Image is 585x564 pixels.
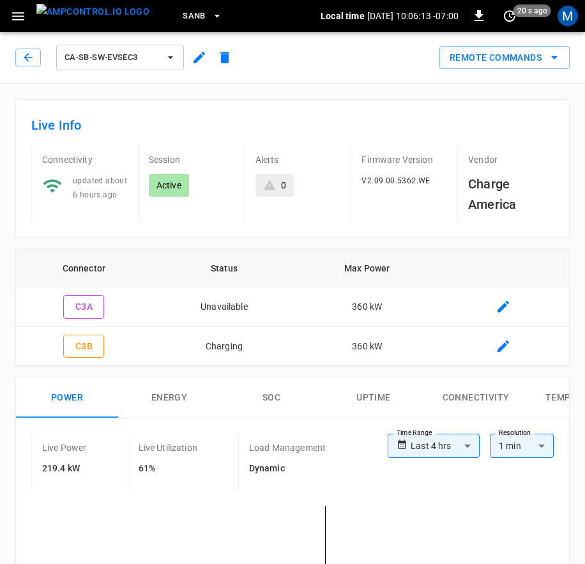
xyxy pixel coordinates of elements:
div: 0 [281,179,286,192]
div: Last 4 hrs [411,434,480,458]
th: Status [152,249,296,287]
button: Uptime [323,377,425,418]
h6: Dynamic [249,462,326,476]
button: SanB [178,4,227,29]
button: C3A [63,295,104,319]
h6: 61% [139,462,197,476]
h6: 219.4 kW [42,462,87,476]
th: Connector [16,249,152,287]
td: Unavailable [152,287,296,327]
button: Connectivity [425,377,527,418]
span: 20 s ago [513,4,551,17]
img: ampcontrol.io logo [36,4,149,20]
p: Live Power [42,441,87,454]
p: Load Management [249,441,326,454]
button: SOC [220,377,323,418]
span: V2.09.00.5362.WE [361,176,430,185]
button: C3B [63,335,104,358]
span: SanB [183,9,206,24]
button: ca-sb-sw-evseC3 [56,45,184,70]
p: Live Utilization [139,441,197,454]
label: Time Range [397,428,432,438]
button: Energy [118,377,220,418]
p: [DATE] 10:06:13 -07:00 [367,10,459,22]
table: connector table [16,249,569,366]
h6: Charge America [468,174,554,215]
button: Power [16,377,118,418]
p: Alerts [255,153,341,166]
p: Connectivity [42,153,128,166]
td: 360 kW [296,287,437,327]
th: Max Power [296,249,437,287]
div: profile-icon [558,6,578,26]
div: remote commands options [439,46,570,70]
span: ca-sb-sw-evseC3 [65,50,159,65]
td: Charging [152,327,296,367]
td: 360 kW [296,327,437,367]
h6: Live Info [31,115,554,135]
p: Active [156,179,181,192]
div: 1 min [490,434,554,458]
p: Local time [321,10,365,22]
p: Vendor [468,153,554,166]
label: Resolution [499,428,531,438]
p: Firmware Version [361,153,447,166]
p: Session [149,153,234,166]
button: set refresh interval [499,6,520,26]
button: Remote Commands [439,46,570,70]
span: updated about 6 hours ago [73,176,127,199]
